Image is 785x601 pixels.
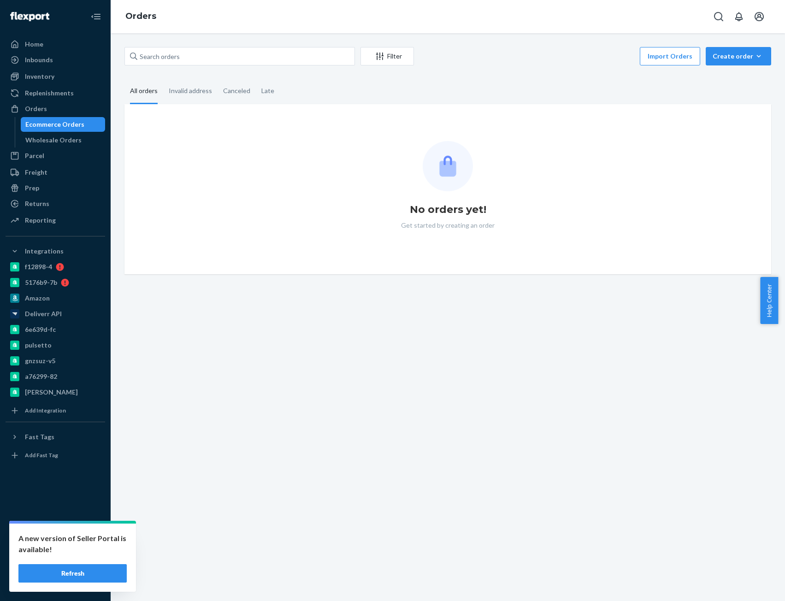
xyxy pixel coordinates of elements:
a: 5176b9-7b [6,275,105,290]
div: Inventory [25,72,54,81]
div: Wholesale Orders [25,136,82,145]
div: Deliverr API [25,309,62,318]
div: Invalid address [169,79,212,103]
button: Open Search Box [709,7,728,26]
div: Freight [25,168,47,177]
a: Parcel [6,148,105,163]
button: Filter [360,47,414,65]
a: Settings [6,528,105,543]
a: Orders [125,11,156,21]
button: Refresh [18,564,127,583]
div: f12898-4 [25,262,52,271]
ol: breadcrumbs [118,3,164,30]
div: [PERSON_NAME] [25,388,78,397]
div: pulsetto [25,341,52,350]
div: 5176b9-7b [25,278,57,287]
div: a76299-82 [25,372,57,381]
a: a76299-82 [6,369,105,384]
a: Deliverr API [6,306,105,321]
a: Prep [6,181,105,195]
div: Add Integration [25,407,66,414]
a: [PERSON_NAME] [6,385,105,400]
input: Search orders [124,47,355,65]
div: Canceled [223,79,250,103]
a: Returns [6,196,105,211]
a: Home [6,37,105,52]
button: Open notifications [730,7,748,26]
img: Empty list [423,141,473,191]
div: Reporting [25,216,56,225]
div: Filter [361,52,413,61]
h1: No orders yet! [410,202,486,217]
div: Replenishments [25,88,74,98]
div: gnzsuz-v5 [25,356,55,365]
div: Ecommerce Orders [25,120,84,129]
div: Returns [25,199,49,208]
a: f12898-4 [6,259,105,274]
a: gnzsuz-v5 [6,354,105,368]
a: Wholesale Orders [21,133,106,147]
a: Replenishments [6,86,105,100]
a: pulsetto [6,338,105,353]
div: Inbounds [25,55,53,65]
button: Close Navigation [87,7,105,26]
div: Late [261,79,274,103]
a: Add Integration [6,403,105,418]
button: Import Orders [640,47,700,65]
div: Parcel [25,151,44,160]
a: Add Fast Tag [6,448,105,463]
a: Orders [6,101,105,116]
img: Flexport logo [10,12,49,21]
div: Fast Tags [25,432,54,442]
button: Fast Tags [6,430,105,444]
a: Reporting [6,213,105,228]
button: Integrations [6,244,105,259]
div: Orders [25,104,47,113]
a: Talk to Support [6,544,105,559]
button: Create order [706,47,771,65]
div: Integrations [25,247,64,256]
div: Amazon [25,294,50,303]
a: Ecommerce Orders [21,117,106,132]
div: All orders [130,79,158,104]
button: Give Feedback [6,575,105,590]
button: Help Center [760,277,778,324]
a: Freight [6,165,105,180]
div: Add Fast Tag [25,451,58,459]
a: Amazon [6,291,105,306]
div: Prep [25,183,39,193]
div: 6e639d-fc [25,325,56,334]
a: Inbounds [6,53,105,67]
p: A new version of Seller Portal is available! [18,533,127,555]
div: Create order [713,52,764,61]
a: Help Center [6,560,105,574]
a: Inventory [6,69,105,84]
div: Home [25,40,43,49]
a: 6e639d-fc [6,322,105,337]
button: Open account menu [750,7,768,26]
p: Get started by creating an order [401,221,495,230]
